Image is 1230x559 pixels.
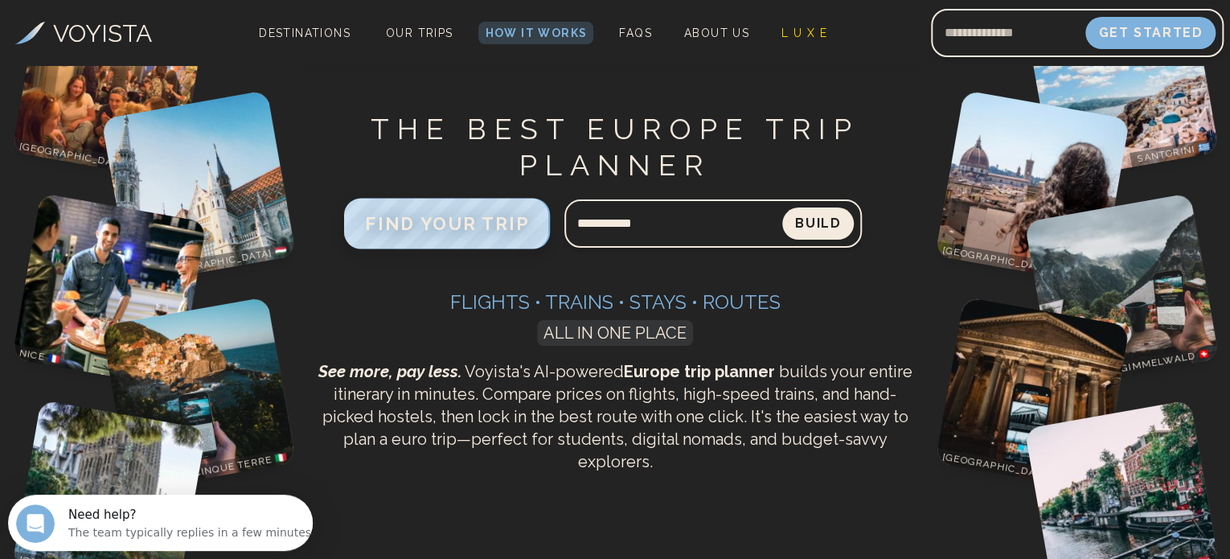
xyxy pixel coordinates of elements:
span: FAQs [619,27,652,39]
a: FAQs [613,22,658,44]
img: Cinque Terre [101,297,296,491]
button: FIND YOUR TRIP [344,199,551,249]
img: Budapest [101,90,296,285]
a: L U X E [775,22,834,44]
img: Rome [934,297,1129,491]
img: Florence [934,90,1129,285]
iframe: Intercom live chat [16,504,55,543]
iframe: Intercom live chat discovery launcher [8,495,313,551]
a: How It Works [478,22,593,44]
button: Get Started [1085,17,1216,49]
span: L U X E [781,27,827,39]
img: Voyista Logo [15,22,45,44]
span: Destinations [252,20,357,68]
span: How It Works [485,27,587,39]
span: FIND YOUR TRIP [365,213,529,234]
p: Nice 🇫🇷 [12,344,68,368]
a: Our Trips [379,22,460,44]
input: Email address [931,14,1085,52]
a: VOYISTA [15,15,152,51]
span: ALL IN ONE PLACE [537,320,693,346]
h1: THE BEST EUROPE TRIP PLANNER [314,111,916,183]
img: Nice [12,193,207,388]
a: About Us [678,22,756,44]
strong: Europe trip planner [624,362,775,381]
img: Gimmelwald [1024,193,1219,388]
div: Open Intercom Messenger [6,6,322,51]
div: The team typically replies in a few minutes. [60,27,307,43]
input: Search query [564,204,782,243]
a: FIND YOUR TRIP [349,218,545,233]
span: See more, pay less. [318,362,461,381]
span: Our Trips [386,27,453,39]
div: Need help? [60,14,307,27]
span: About Us [684,27,749,39]
p: Voyista's AI-powered builds your entire itinerary in minutes. Compare prices on flights, high-spe... [314,360,916,473]
h3: Flights • Trains • Stays • Routes [314,290,916,315]
button: Build [782,208,854,240]
h3: VOYISTA [53,15,152,51]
